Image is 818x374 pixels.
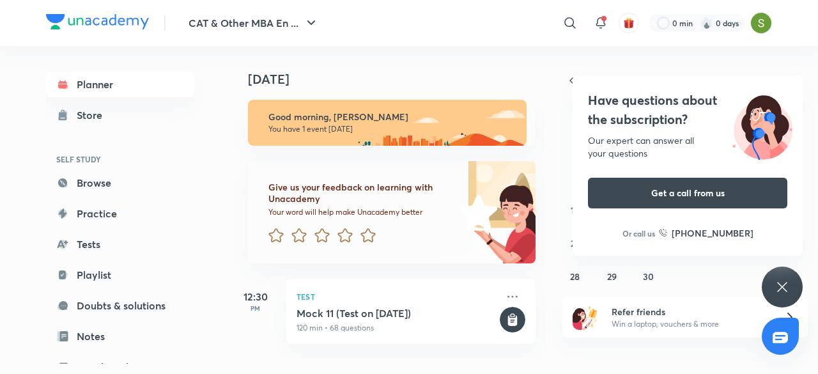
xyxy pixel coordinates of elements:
p: 120 min • 68 questions [297,322,497,334]
a: Store [46,102,194,128]
a: Doubts & solutions [46,293,194,318]
button: September 30, 2025 [638,266,659,286]
img: Company Logo [46,14,149,29]
img: Samridhi Vij [750,12,772,34]
img: avatar [623,17,635,29]
div: Our expert can answer all your questions [588,134,787,160]
a: Notes [46,323,194,349]
p: Or call us [622,228,655,239]
div: Store [77,107,110,123]
img: streak [700,17,713,29]
h6: Good morning, [PERSON_NAME] [268,111,515,123]
button: avatar [619,13,639,33]
button: September 28, 2025 [565,266,585,286]
a: Browse [46,170,194,196]
h5: 12:30 [230,289,281,304]
a: Playlist [46,262,194,288]
a: Practice [46,201,194,226]
a: [PHONE_NUMBER] [659,226,753,240]
abbr: September 21, 2025 [571,237,579,249]
a: Company Logo [46,14,149,33]
p: Your word will help make Unacademy better [268,207,455,217]
h6: [PHONE_NUMBER] [672,226,753,240]
img: feedback_image [416,161,536,263]
button: September 21, 2025 [565,233,585,253]
p: Test [297,289,497,304]
h5: Mock 11 (Test on 31.08.2025) [297,307,497,320]
abbr: September 30, 2025 [643,270,654,283]
h4: [DATE] [248,72,548,87]
button: [DATE] [580,72,790,90]
p: PM [230,304,281,312]
abbr: September 28, 2025 [570,270,580,283]
img: referral [573,304,598,330]
abbr: September 14, 2025 [571,204,580,216]
button: September 14, 2025 [565,199,585,220]
button: September 29, 2025 [601,266,622,286]
abbr: September 29, 2025 [607,270,617,283]
a: Planner [46,72,194,97]
span: [DATE] [665,72,706,90]
h6: Give us your feedback on learning with Unacademy [268,182,455,205]
p: Win a laptop, vouchers & more [612,318,769,330]
h4: Have questions about the subscription? [588,91,787,129]
h6: SELF STUDY [46,148,194,170]
img: morning [248,100,527,146]
p: You have 1 event [DATE] [268,124,515,134]
button: CAT & Other MBA En ... [181,10,327,36]
button: September 7, 2025 [565,166,585,187]
img: ttu_illustration_new.svg [722,91,803,160]
a: Tests [46,231,194,257]
h6: Refer friends [612,305,769,318]
button: Get a call from us [588,178,787,208]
